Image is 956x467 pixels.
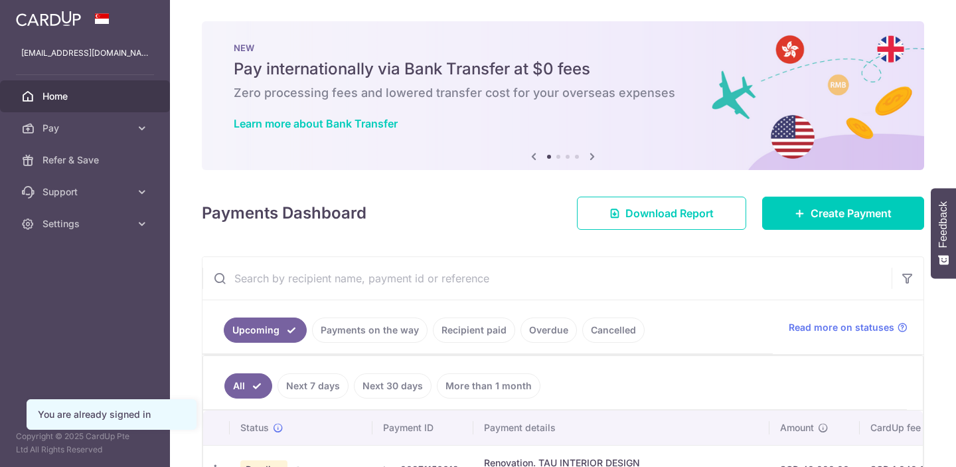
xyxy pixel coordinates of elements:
[234,58,892,80] h5: Pay internationally via Bank Transfer at $0 fees
[234,43,892,53] p: NEW
[577,197,746,230] a: Download Report
[520,318,577,343] a: Overdue
[224,373,272,399] a: All
[42,185,130,199] span: Support
[433,318,515,343] a: Recipient paid
[42,217,130,231] span: Settings
[931,188,956,278] button: Feedback - Show survey
[38,408,185,421] div: You are already signed in
[234,117,398,130] a: Learn more about Bank Transfer
[278,373,349,399] a: Next 7 days
[354,373,432,399] a: Next 30 days
[42,90,130,103] span: Home
[202,201,366,225] h4: Payments Dashboard
[202,21,924,170] img: Bank transfer banner
[582,318,645,343] a: Cancelled
[811,205,892,221] span: Create Payment
[870,421,921,434] span: CardUp fee
[234,85,892,101] h6: Zero processing fees and lowered transfer cost for your overseas expenses
[437,373,540,399] a: More than 1 month
[625,205,714,221] span: Download Report
[312,318,428,343] a: Payments on the way
[42,122,130,135] span: Pay
[780,421,814,434] span: Amount
[224,318,307,343] a: Upcoming
[789,321,908,334] a: Read more on statuses
[789,321,894,334] span: Read more on statuses
[202,257,892,300] input: Search by recipient name, payment id or reference
[42,153,130,167] span: Refer & Save
[937,201,949,248] span: Feedback
[372,411,473,445] th: Payment ID
[16,11,81,27] img: CardUp
[762,197,924,230] a: Create Payment
[473,411,769,445] th: Payment details
[21,47,149,60] p: [EMAIL_ADDRESS][DOMAIN_NAME]
[240,421,269,434] span: Status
